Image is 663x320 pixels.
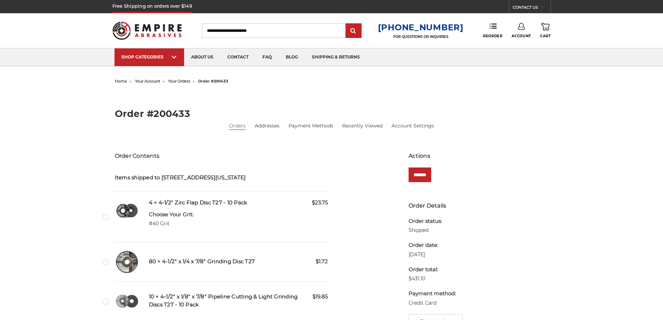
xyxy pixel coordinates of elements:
a: your account [135,79,160,84]
span: Reorder [483,34,502,38]
dd: Credit Card [409,299,456,307]
a: blog [279,48,305,66]
dt: Order status: [409,217,456,225]
a: Reorder [483,23,502,38]
dt: Order date: [409,241,456,249]
span: order #200433 [198,79,228,84]
h3: Actions [409,152,548,160]
a: [PHONE_NUMBER] [378,22,464,32]
a: Orders [229,122,246,130]
dd: Shipped [409,227,456,234]
img: 4-1/2" Zirc Flap Disc T27 - 10 Pack [115,199,139,223]
span: Account [512,34,531,38]
a: Addresses [255,122,279,130]
dt: Choose Your Grit: [149,211,194,219]
img: Empire Abrasives [112,17,182,44]
span: Cart [540,34,551,38]
h3: Order Contents [115,152,328,160]
h5: 10 × 4-1/2" x 1/8" x 7/8" Pipeline Cutting & Light Grinding Discs T27 - 10 Pack [149,293,328,309]
a: contact [220,48,255,66]
dd: #40 Grit [149,220,194,227]
p: FOR QUESTIONS OR INQUIRIES [378,34,464,39]
a: home [115,79,127,84]
a: about us [184,48,220,66]
a: shipping & returns [305,48,367,66]
img: BHA grinding wheels for 4.5 inch angle grinder [115,250,139,274]
span: $1.72 [316,258,328,266]
h5: 4 × 4-1/2" Zirc Flap Disc T27 - 10 Pack [149,199,328,207]
h3: Order Details [409,202,548,210]
span: $19.85 [313,293,328,301]
dd: [DATE] [409,251,456,258]
h5: Items shipped to [STREET_ADDRESS][US_STATE] [115,174,328,182]
dt: Order total: [409,266,456,274]
input: Submit [347,24,361,38]
a: faq [255,48,279,66]
a: Payment Methods [289,122,333,130]
a: your orders [168,79,190,84]
a: Recently Viewed [342,122,382,130]
a: Account Settings [392,122,434,130]
img: View of Black Hawk's 4 1/2 inch T27 pipeline disc, showing both front and back of the grinding wh... [115,289,139,313]
h5: 80 × 4-1/2" x 1/4 x 7/8" Grinding Disc T27 [149,258,328,266]
div: SHOP CATEGORIES [121,54,177,60]
span: $23.75 [312,199,328,207]
a: CONTACT US [513,3,551,13]
h2: Order #200433 [115,109,548,118]
a: Cart [540,23,551,38]
dd: $431.10 [409,275,456,282]
dt: Payment method: [409,290,456,298]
